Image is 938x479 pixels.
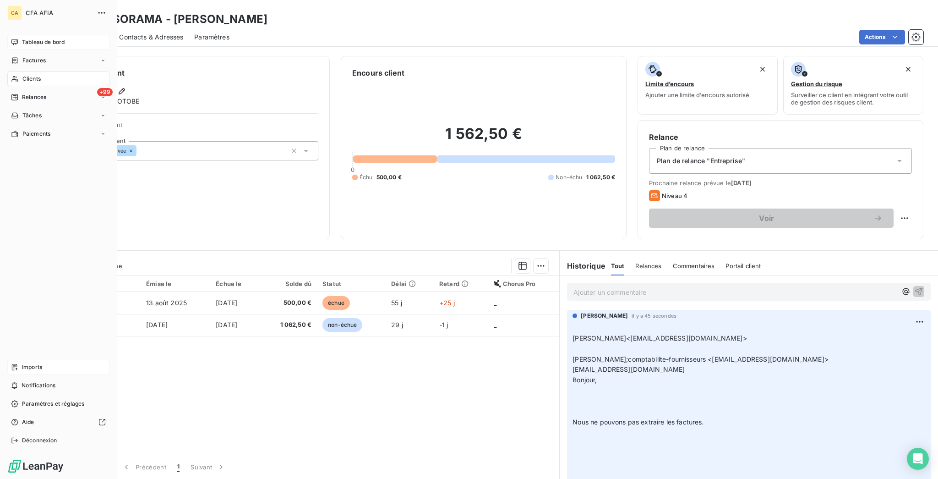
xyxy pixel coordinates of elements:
[657,156,745,165] span: Plan de relance "Entreprise"
[194,33,229,42] span: Paramètres
[649,209,894,228] button: Voir
[322,296,350,310] span: échue
[185,457,231,477] button: Suivant
[376,173,402,182] span: 500,00 €
[116,457,172,477] button: Précédent
[216,299,237,307] span: [DATE]
[146,321,168,329] span: [DATE]
[81,11,267,28] h3: BOURSORAMA - [PERSON_NAME]
[391,321,403,329] span: 29 j
[783,56,923,115] button: Gestion du risqueSurveiller ce client en intégrant votre outil de gestion des risques client.
[391,280,428,287] div: Délai
[494,299,496,307] span: _
[22,418,34,426] span: Aide
[638,56,778,115] button: Limite d’encoursAjouter une limite d’encours autorisé
[7,415,109,429] a: Aide
[791,91,916,106] span: Surveiller ce client en intégrant votre outil de gestion des risques client.
[494,321,496,329] span: _
[7,459,64,473] img: Logo LeanPay
[119,33,183,42] span: Contacts & Adresses
[74,121,318,134] span: Propriétés Client
[439,299,455,307] span: +25 j
[581,312,628,320] span: [PERSON_NAME]
[573,334,747,342] span: [PERSON_NAME]<[EMAIL_ADDRESS][DOMAIN_NAME]>
[22,436,57,445] span: Déconnexion
[7,6,22,20] div: CA
[494,280,554,287] div: Chorus Pro
[22,363,42,371] span: Imports
[645,80,694,88] span: Limite d’encours
[22,130,50,138] span: Paiements
[146,280,205,287] div: Émise le
[22,400,84,408] span: Paramètres et réglages
[573,376,597,384] span: Bonjour,
[573,418,703,426] span: Nous ne pouvons pas extraire les factures.
[352,67,404,78] h6: Encours client
[586,173,616,182] span: 1 062,50 €
[55,67,318,78] h6: Informations client
[352,125,615,152] h2: 1 562,50 €
[635,262,661,270] span: Relances
[649,132,912,143] h6: Relance
[391,299,402,307] span: 55 j
[177,462,180,472] span: 1
[265,320,311,330] span: 1 062,50 €
[645,91,749,99] span: Ajouter une limite d’encours autorisé
[859,30,905,44] button: Actions
[216,321,237,329] span: [DATE]
[573,365,685,373] span: ​[EMAIL_ADDRESS][DOMAIN_NAME]​
[351,166,354,173] span: 0
[322,280,380,287] div: Statut
[632,313,676,319] span: il y a 45 secondes
[146,299,187,307] span: 13 août 2025
[556,173,582,182] span: Non-échu
[673,262,715,270] span: Commentaires
[660,215,873,222] span: Voir
[265,280,311,287] div: Solde dû
[97,88,113,96] span: +99
[22,38,65,46] span: Tableau de bord
[791,80,842,88] span: Gestion du risque
[22,75,41,83] span: Clients
[322,318,362,332] span: non-échue
[22,93,46,101] span: Relances
[611,262,625,270] span: Tout
[725,262,761,270] span: Portail client
[649,179,912,187] span: Prochaine relance prévue le
[22,381,55,390] span: Notifications
[22,56,46,65] span: Factures
[265,298,311,308] span: 500,00 €
[662,192,687,199] span: Niveau 4
[360,173,373,182] span: Échu
[573,355,829,363] span: [PERSON_NAME];​comptabilite-fournisseurs <[EMAIL_ADDRESS][DOMAIN_NAME]>​
[74,97,140,106] span: Miangaly RAKOTOBE
[731,179,752,187] span: [DATE]
[136,147,144,155] input: Ajouter une valeur
[26,9,92,17] span: CFA AFIA
[22,111,42,120] span: Tâches
[560,260,605,271] h6: Historique
[439,321,448,329] span: -1 j
[172,457,185,477] button: 1
[907,448,929,470] div: Open Intercom Messenger
[439,280,483,287] div: Retard
[216,280,254,287] div: Échue le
